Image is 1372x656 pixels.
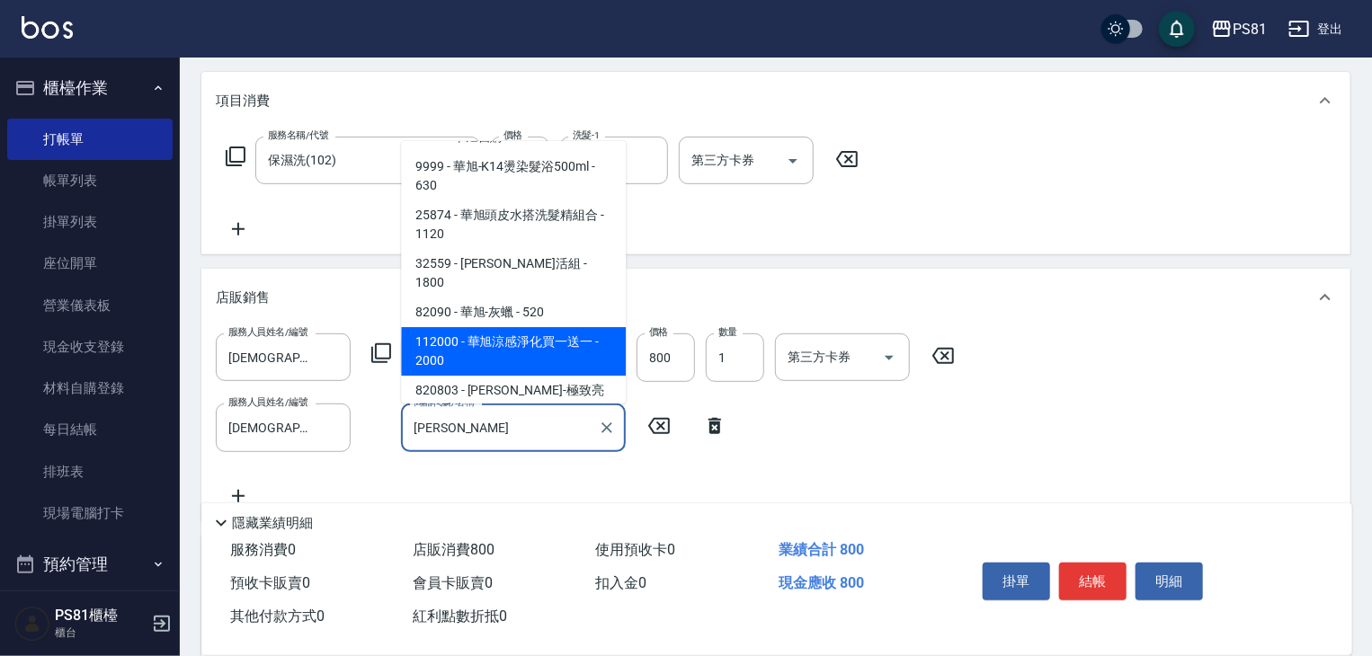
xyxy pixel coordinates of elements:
h5: PS81櫃檯 [55,607,147,625]
a: 排班表 [7,451,173,492]
img: Logo [22,16,73,39]
button: 掛單 [983,563,1050,600]
p: 隱藏業績明細 [232,514,313,533]
a: 座位開單 [7,243,173,284]
p: 店販銷售 [216,288,270,307]
label: 價格 [649,325,668,339]
img: Person [14,606,50,642]
button: Open [875,343,904,372]
a: 材料自購登錄 [7,368,173,409]
span: 其他付款方式 0 [230,607,325,625]
button: 預約管理 [7,541,173,588]
span: 預收卡販賣 0 [230,574,310,591]
span: 服務消費 0 [230,541,296,558]
span: 會員卡販賣 0 [413,574,493,591]
a: 現場電腦打卡 [7,492,173,534]
span: 112000 - 華旭涼感淨化買一送一 - 2000 [401,327,626,376]
label: 服務名稱/代號 [268,129,328,142]
button: 結帳 [1059,563,1127,600]
p: 項目消費 [216,92,270,111]
a: 營業儀表板 [7,285,173,326]
button: PS81 [1204,11,1274,48]
a: 現金收支登錄 [7,326,173,368]
button: Open [779,146,807,175]
button: 明細 [1136,563,1203,600]
span: 9999 - 華旭-K14燙染髮浴500ml - 630 [401,152,626,200]
div: 項目消費 [201,72,1350,129]
button: 櫃檯作業 [7,65,173,111]
span: 紅利點數折抵 0 [413,607,507,625]
a: 帳單列表 [7,160,173,201]
label: 價格 [503,129,522,142]
a: 每日結帳 [7,409,173,450]
button: save [1159,11,1195,47]
label: 服務人員姓名/編號 [228,395,307,409]
button: 登出 [1281,13,1350,46]
span: 32559 - [PERSON_NAME]活組 - 1800 [401,249,626,297]
span: 扣入金 0 [596,574,647,591]
span: 25874 - 華旭頭皮水搭洗髮精組合 - 1120 [401,200,626,249]
span: 820803 - [PERSON_NAME]-極致亮澤髮香水 - 560 [401,376,626,424]
span: 使用預收卡 0 [596,541,676,558]
a: 打帳單 [7,119,173,160]
span: 業績合計 800 [779,541,864,558]
span: 店販消費 800 [413,541,494,558]
button: 報表及分析 [7,588,173,634]
p: 櫃台 [55,625,147,641]
a: 掛單列表 [7,201,173,243]
span: 現金應收 800 [779,574,864,591]
label: 數量 [718,325,737,339]
label: 洗髮-1 [573,129,600,142]
button: Clear [594,415,619,440]
div: 店販銷售 [201,269,1350,326]
span: 82090 - 華旭-灰蠟 - 520 [401,297,626,327]
label: 服務人員姓名/編號 [228,325,307,339]
div: PS81 [1233,18,1267,40]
